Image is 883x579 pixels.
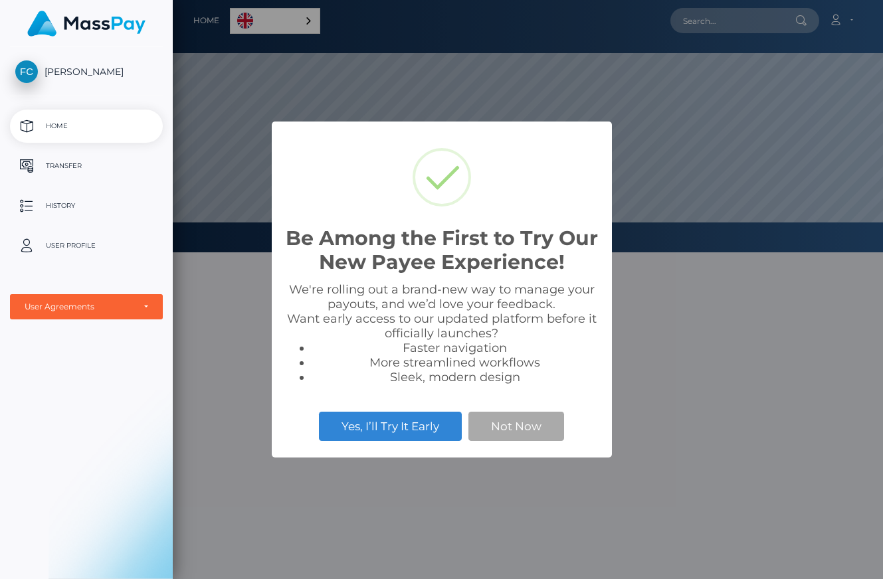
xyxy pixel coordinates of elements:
li: More streamlined workflows [312,355,599,370]
p: User Profile [15,236,157,256]
div: User Agreements [25,301,134,312]
p: Home [15,116,157,136]
h2: Be Among the First to Try Our New Payee Experience! [285,226,599,274]
li: Faster navigation [312,341,599,355]
button: Not Now [468,412,564,441]
button: Yes, I’ll Try It Early [319,412,462,441]
p: Transfer [15,156,157,176]
button: User Agreements [10,294,163,319]
span: [PERSON_NAME] [10,66,163,78]
div: We're rolling out a brand-new way to manage your payouts, and we’d love your feedback. Want early... [285,282,599,384]
p: History [15,196,157,216]
li: Sleek, modern design [312,370,599,384]
img: MassPay [27,11,146,37]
